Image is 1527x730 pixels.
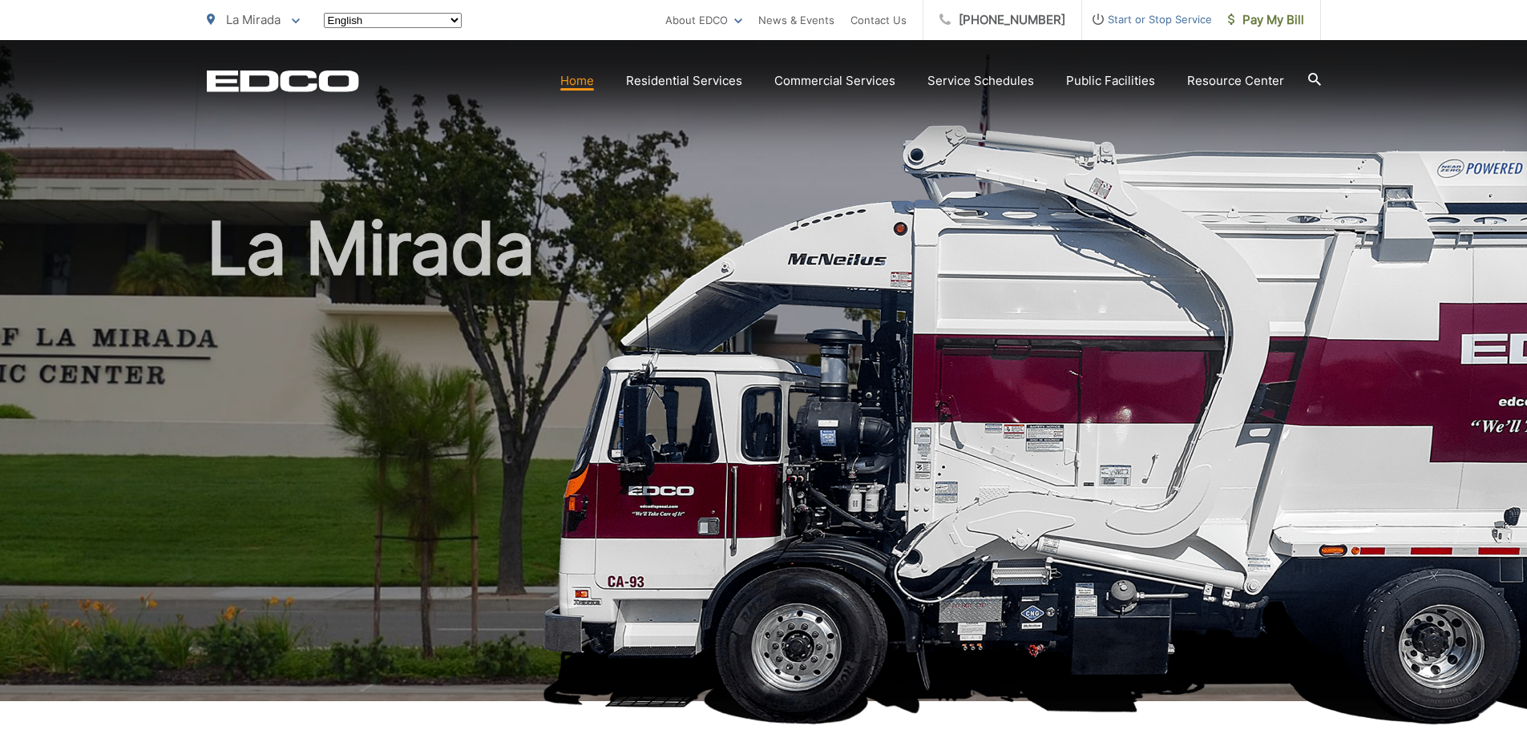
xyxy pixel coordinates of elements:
[626,71,742,91] a: Residential Services
[850,10,907,30] a: Contact Us
[207,208,1321,716] h1: La Mirada
[774,71,895,91] a: Commercial Services
[226,12,281,27] span: La Mirada
[758,10,834,30] a: News & Events
[927,71,1034,91] a: Service Schedules
[207,70,359,92] a: EDCD logo. Return to the homepage.
[1187,71,1284,91] a: Resource Center
[324,13,462,28] select: Select a language
[1228,10,1304,30] span: Pay My Bill
[1066,71,1155,91] a: Public Facilities
[665,10,742,30] a: About EDCO
[560,71,594,91] a: Home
